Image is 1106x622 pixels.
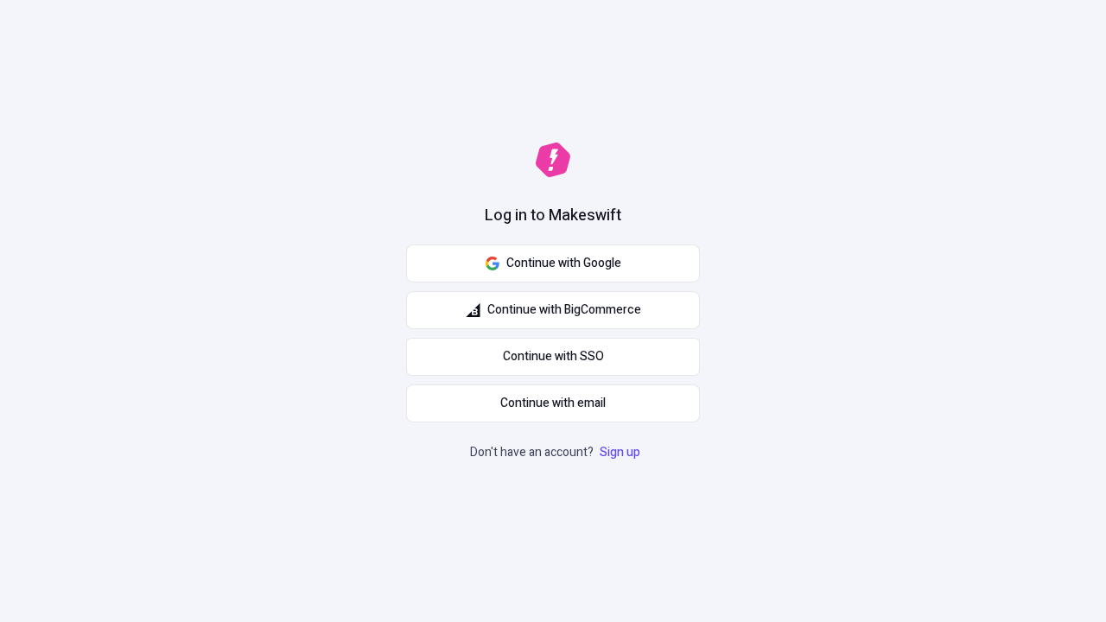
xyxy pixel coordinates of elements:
p: Don't have an account? [470,443,644,462]
button: Continue with Google [406,244,700,282]
h1: Log in to Makeswift [485,205,621,227]
a: Continue with SSO [406,338,700,376]
span: Continue with BigCommerce [487,301,641,320]
span: Continue with email [500,394,606,413]
a: Sign up [596,443,644,461]
button: Continue with email [406,384,700,422]
span: Continue with Google [506,254,621,273]
button: Continue with BigCommerce [406,291,700,329]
